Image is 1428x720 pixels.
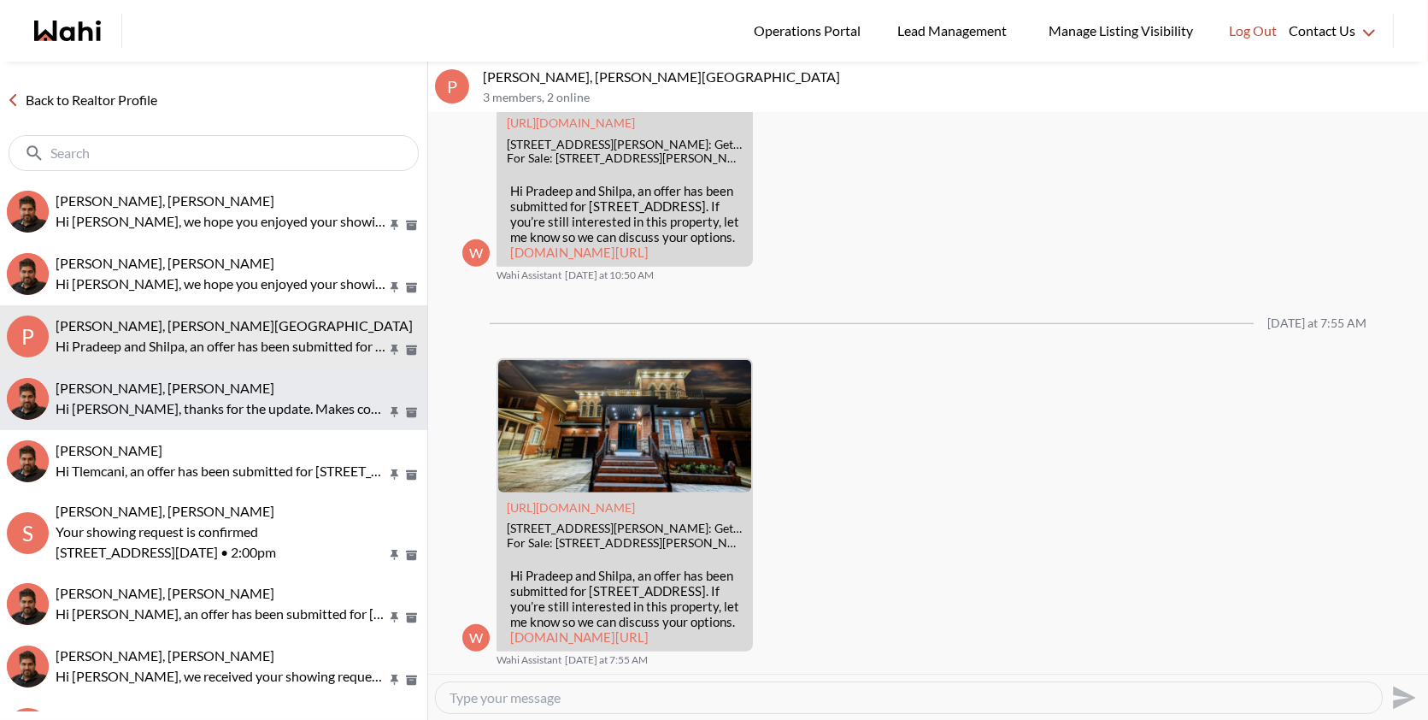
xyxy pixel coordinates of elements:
button: Pin [387,548,403,563]
div: P [435,69,469,103]
div: Jeremy Turino, Faraz [7,583,49,625]
img: J [7,583,49,625]
button: Pin [387,405,403,420]
button: Pin [387,343,403,357]
div: Mayada Tarabay, Faraz [7,191,49,233]
div: S [7,512,49,554]
img: O [7,253,49,295]
div: P [7,316,49,357]
time: 2025-10-12T11:55:25.151Z [565,653,648,667]
span: [PERSON_NAME], [PERSON_NAME] [56,503,274,519]
input: Search [50,145,380,162]
p: Hi [PERSON_NAME], we hope you enjoyed your showings! Did the properties meet your criteria? What ... [56,274,386,294]
div: W [462,239,490,267]
button: Pin [387,468,403,482]
button: Pin [387,611,403,625]
span: Log Out [1229,20,1277,42]
p: [PERSON_NAME], [PERSON_NAME][GEOGRAPHIC_DATA] [483,68,1421,86]
div: [STREET_ADDRESS][PERSON_NAME]: Get $16.5K Cashback | Wahi [507,138,743,152]
p: Hi Pradeep and Shilpa, an offer has been submitted for [STREET_ADDRESS]. If you’re still interest... [510,568,739,645]
span: [PERSON_NAME], [PERSON_NAME] [56,380,274,396]
span: Lead Management [897,20,1013,42]
button: Pin [387,673,403,688]
img: 213 Riverwalk Dr, Markham, ON: Get $17.9K Cashback | Wahi [498,360,751,493]
p: Your showing request is confirmed [56,522,386,542]
button: Archive [403,673,420,688]
p: Hi Pradeep and Shilpa, an offer has been submitted for [STREET_ADDRESS]. If you’re still interest... [510,183,739,260]
span: [PERSON_NAME], [PERSON_NAME] [56,647,274,664]
button: Send [1383,678,1421,717]
span: Wahi Assistant [497,653,561,667]
span: Manage Listing Visibility [1043,20,1198,42]
a: Wahi homepage [34,21,101,41]
img: M [7,191,49,233]
p: Hi Pradeep and Shilpa, an offer has been submitted for [STREET_ADDRESS]. If you’re still interest... [56,336,386,357]
a: [DOMAIN_NAME][URL] [510,245,649,260]
p: Hi Tlemcani, an offer has been submitted for [STREET_ADDRESS]. If you’re still interested in this... [56,461,386,481]
button: Pin [387,218,403,233]
p: Hi [PERSON_NAME], thanks for the update. Makes complete sense to looking in [GEOGRAPHIC_DATA] nei... [56,398,386,419]
span: [PERSON_NAME], [PERSON_NAME] [56,585,274,601]
div: W [462,624,490,652]
button: Archive [403,343,420,357]
button: Pin [387,280,403,295]
button: Archive [403,468,420,482]
a: Attachment [507,115,635,130]
div: Scott Seiling, Faraz [7,646,49,688]
a: Attachment [507,500,635,515]
button: Archive [403,280,420,295]
div: [STREET_ADDRESS][PERSON_NAME]: Get $17.9K Cashback | Wahi [507,522,743,536]
div: Tlemcani Idriss, Faraz [7,440,49,482]
img: S [7,378,49,420]
textarea: Type your message [450,689,1368,706]
img: S [7,646,49,688]
div: For Sale: [STREET_ADDRESS][PERSON_NAME] Detached with $16.5K Cashback through Wahi Cashback. View... [507,151,743,166]
p: Hi [PERSON_NAME], we hope you enjoyed your showings! Did the properties meet your criteria? What ... [56,211,386,232]
span: [PERSON_NAME] [56,442,162,458]
button: Archive [403,548,420,563]
p: [STREET_ADDRESS][DATE] • 2:00pm [56,542,386,563]
time: 2025-10-11T14:50:23.439Z [565,269,654,282]
span: [PERSON_NAME], [PERSON_NAME] [56,192,274,209]
div: Ourayna Zammali, Faraz [7,253,49,295]
p: Hi [PERSON_NAME], we received your showing requests - exciting 🎉 . We will be in touch shortly. [56,666,386,687]
span: Operations Portal [754,20,867,42]
img: T [7,440,49,482]
span: [PERSON_NAME], [PERSON_NAME][GEOGRAPHIC_DATA] [56,317,413,333]
button: Archive [403,218,420,233]
div: [DATE] at 7:55 AM [1267,316,1366,331]
p: Hi [PERSON_NAME], an offer has been submitted for [STREET_ADDRESS]. If you’re still interested in... [56,604,386,624]
div: Souhel Bally, Faraz [7,378,49,420]
span: [PERSON_NAME], [PERSON_NAME] [56,255,274,271]
button: Archive [403,611,420,625]
div: For Sale: [STREET_ADDRESS][PERSON_NAME] Detached with $17.9K Cashback through Wahi Cashback. View... [507,536,743,551]
span: Wahi Assistant [497,269,561,282]
p: 3 members , 2 online [483,91,1421,105]
button: Archive [403,405,420,420]
a: [DOMAIN_NAME][URL] [510,629,649,645]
